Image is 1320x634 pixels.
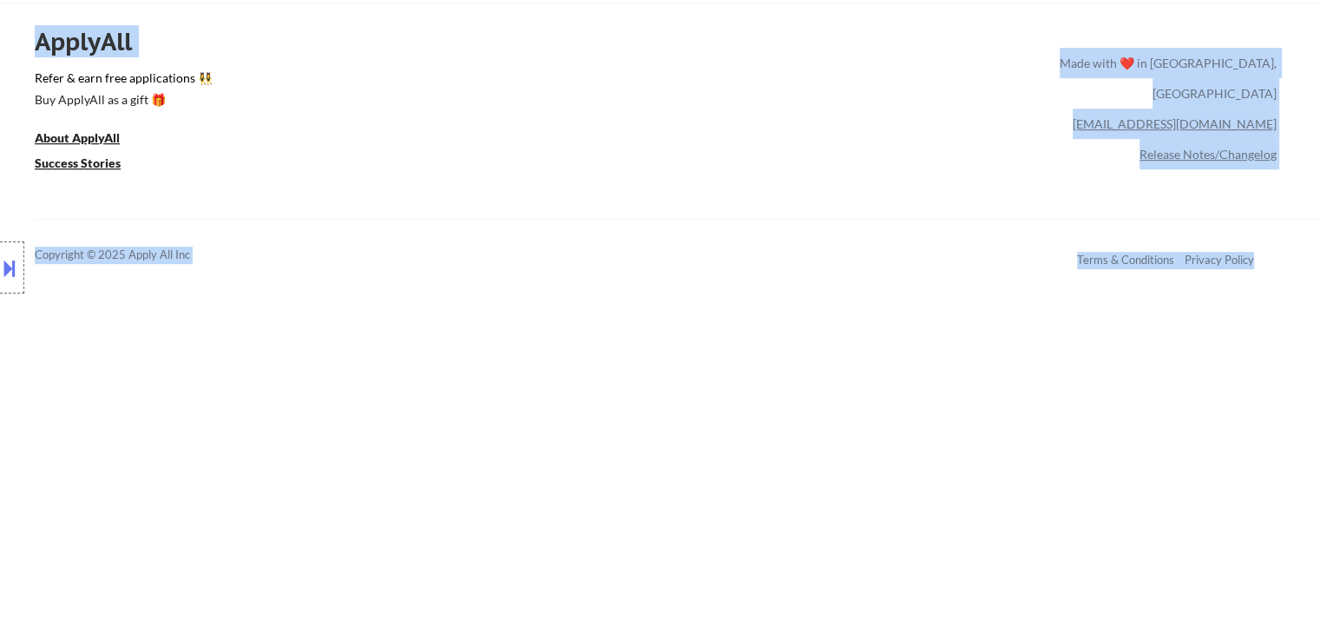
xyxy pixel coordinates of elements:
[1185,253,1254,267] a: Privacy Policy
[35,72,697,90] a: Refer & earn free applications 👯‍♀️
[35,94,208,106] div: Buy ApplyAll as a gift 🎁
[1139,147,1277,162] a: Release Notes/Changelog
[35,27,152,56] div: ApplyAll
[1073,116,1277,131] a: [EMAIL_ADDRESS][DOMAIN_NAME]
[1053,48,1277,109] div: Made with ❤️ in [GEOGRAPHIC_DATA], [GEOGRAPHIC_DATA]
[35,90,208,112] a: Buy ApplyAll as a gift 🎁
[1077,253,1174,267] a: Terms & Conditions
